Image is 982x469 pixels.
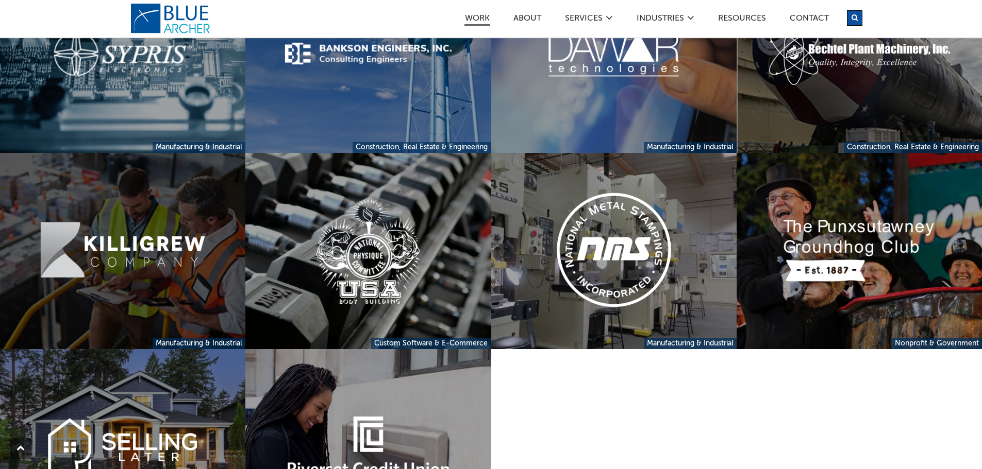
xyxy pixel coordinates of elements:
a: Contact [789,14,829,25]
a: Custom Software & E-Commerce [371,338,491,349]
a: ABOUT [513,14,542,25]
a: Manufacturing & Industrial [644,338,737,349]
a: Work [464,14,490,26]
a: logo [130,3,213,34]
a: Nonprofit & Government [892,338,982,349]
a: Industries [636,14,685,25]
a: Manufacturing & Industrial [153,142,245,153]
a: SERVICES [564,14,603,25]
a: Manufacturing & Industrial [153,338,245,349]
a: Resources [718,14,767,25]
a: Manufacturing & Industrial [644,142,737,153]
a: Construction, Real Estate & Engineering [353,142,491,153]
a: Construction, Real Estate & Engineering [844,142,982,153]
